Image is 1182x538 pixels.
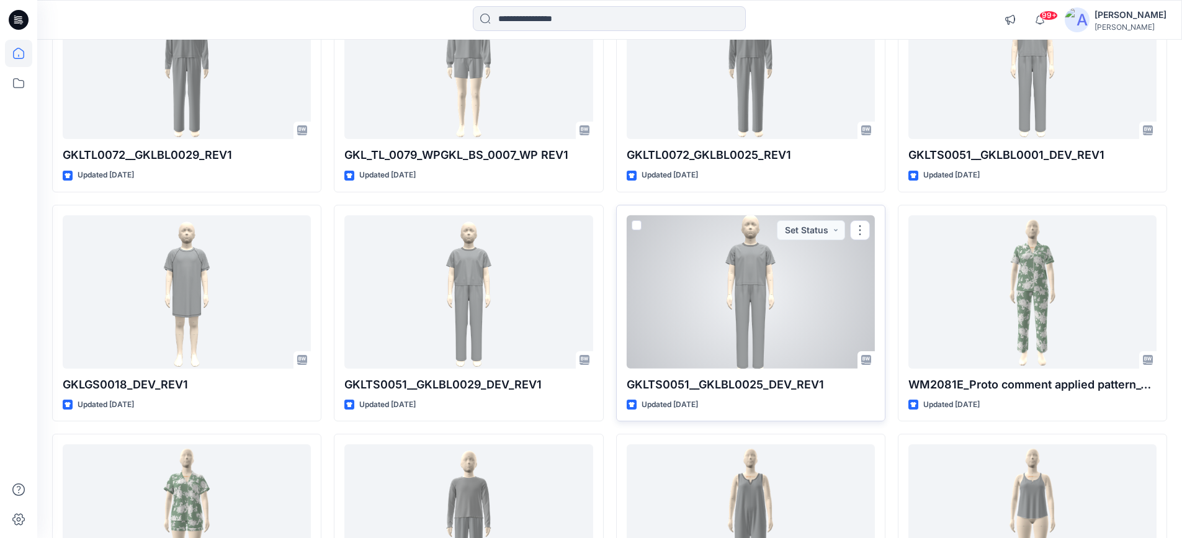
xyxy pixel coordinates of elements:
a: GKLTS0051__GKLBL0025_DEV_REV1 [627,215,875,369]
p: GKLTS0051__GKLBL0029_DEV_REV1 [344,376,593,393]
p: Updated [DATE] [923,169,980,182]
img: avatar [1065,7,1090,32]
p: Updated [DATE] [642,398,698,411]
div: [PERSON_NAME] [1095,22,1166,32]
a: GKLGS0018_DEV_REV1 [63,215,311,369]
p: Updated [DATE] [923,398,980,411]
p: GKLTS0051__GKLBL0001_DEV_REV1 [908,146,1157,164]
p: Updated [DATE] [359,398,416,411]
a: GKLTS0051__GKLBL0029_DEV_REV1 [344,215,593,369]
p: GKLTS0051__GKLBL0025_DEV_REV1 [627,376,875,393]
p: Updated [DATE] [642,169,698,182]
p: GKLTL0072_GKLBL0025_REV1 [627,146,875,164]
p: Updated [DATE] [78,169,134,182]
span: 99+ [1039,11,1058,20]
p: WM2081E_Proto comment applied pattern_Colorway_REV8 [908,376,1157,393]
p: GKLGS0018_DEV_REV1 [63,376,311,393]
p: Updated [DATE] [78,398,134,411]
a: WM2081E_Proto comment applied pattern_Colorway_REV8 [908,215,1157,369]
p: GKLTL0072__GKLBL0029_REV1 [63,146,311,164]
p: GKL_TL_0079_WPGKL_BS_0007_WP REV1 [344,146,593,164]
div: [PERSON_NAME] [1095,7,1166,22]
p: Updated [DATE] [359,169,416,182]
